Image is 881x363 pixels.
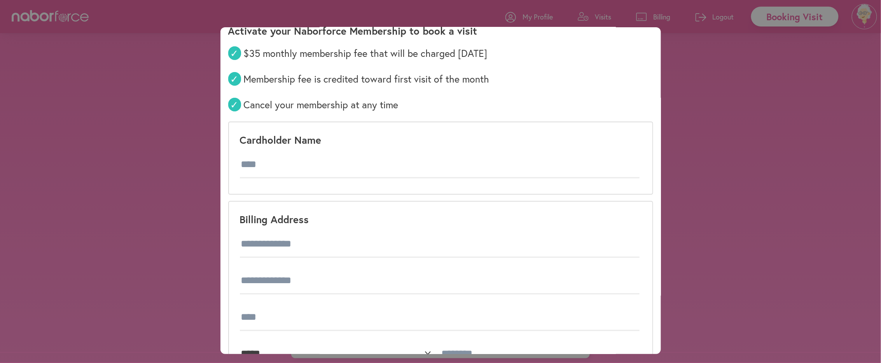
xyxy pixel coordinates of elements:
span: ✓ [228,46,241,60]
span: Cancel your membership at any time [228,98,399,111]
span: $35 monthly membership fee that will be charged [DATE] [228,46,488,60]
span: Membership fee is credited toward first visit of the month [228,72,489,86]
p: Cardholder Name [240,133,322,146]
p: Billing Address [240,213,309,226]
span: ✓ [228,98,241,111]
span: ✓ [228,72,241,86]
